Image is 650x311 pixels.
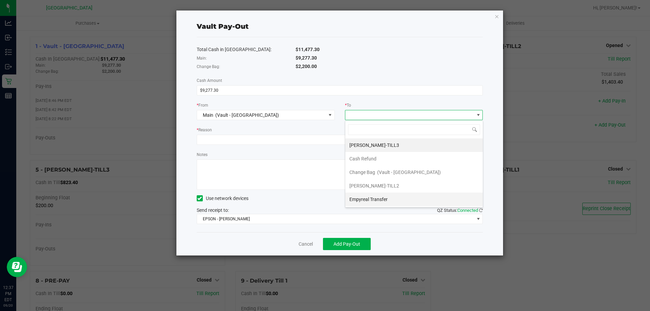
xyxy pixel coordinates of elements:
[197,207,229,213] span: Send receipt to:
[377,170,441,175] span: (Vault - [GEOGRAPHIC_DATA])
[197,21,248,31] div: Vault Pay-Out
[333,241,360,247] span: Add Pay-Out
[345,102,351,108] label: To
[197,195,248,202] label: Use network devices
[349,183,399,188] span: [PERSON_NAME]-TILL2
[197,127,212,133] label: Reason
[457,208,478,213] span: Connected
[349,170,375,175] span: Change Bag
[197,47,272,52] span: Total Cash in [GEOGRAPHIC_DATA]:
[197,152,208,158] label: Notes
[197,56,207,61] span: Main:
[349,156,376,161] span: Cash Refund
[349,142,399,148] span: [PERSON_NAME]-TILL3
[296,64,317,69] span: $2,200.00
[349,197,388,202] span: Empyreal Transfer
[299,241,313,248] a: Cancel
[197,102,208,108] label: From
[437,208,483,213] span: QZ Status:
[197,214,474,224] span: EPSON - [PERSON_NAME]
[296,47,320,52] span: $11,477.30
[203,112,213,118] span: Main
[7,257,27,277] iframe: Resource center
[323,238,371,250] button: Add Pay-Out
[197,78,222,83] span: Cash Amount
[215,112,279,118] span: (Vault - [GEOGRAPHIC_DATA])
[296,55,317,61] span: $9,277.30
[197,64,220,69] span: Change Bag:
